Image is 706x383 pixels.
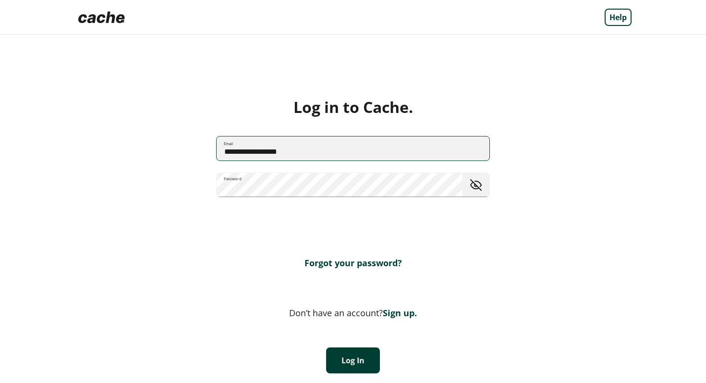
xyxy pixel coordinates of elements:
[383,307,417,319] a: Sign up.
[74,98,632,117] div: Log in to Cache.
[466,175,486,195] button: toggle password visibility
[605,9,632,26] a: Help
[304,257,402,269] a: Forgot your password?
[224,176,242,182] label: Password
[224,141,233,147] label: Email
[74,8,129,27] img: Logo
[326,347,380,373] button: Log In
[74,307,632,319] div: Don’t have an account?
